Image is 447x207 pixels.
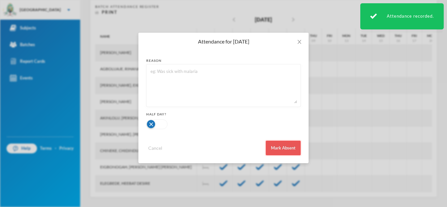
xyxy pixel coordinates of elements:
[146,58,301,63] div: reason
[297,39,302,44] i: icon: close
[360,3,444,29] div: Attendance recorded.
[146,144,164,152] button: Cancel
[290,33,309,51] button: Close
[146,38,301,45] div: Attendance for [DATE]
[146,112,301,117] div: Half Day?
[266,141,301,155] button: Mark Absent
